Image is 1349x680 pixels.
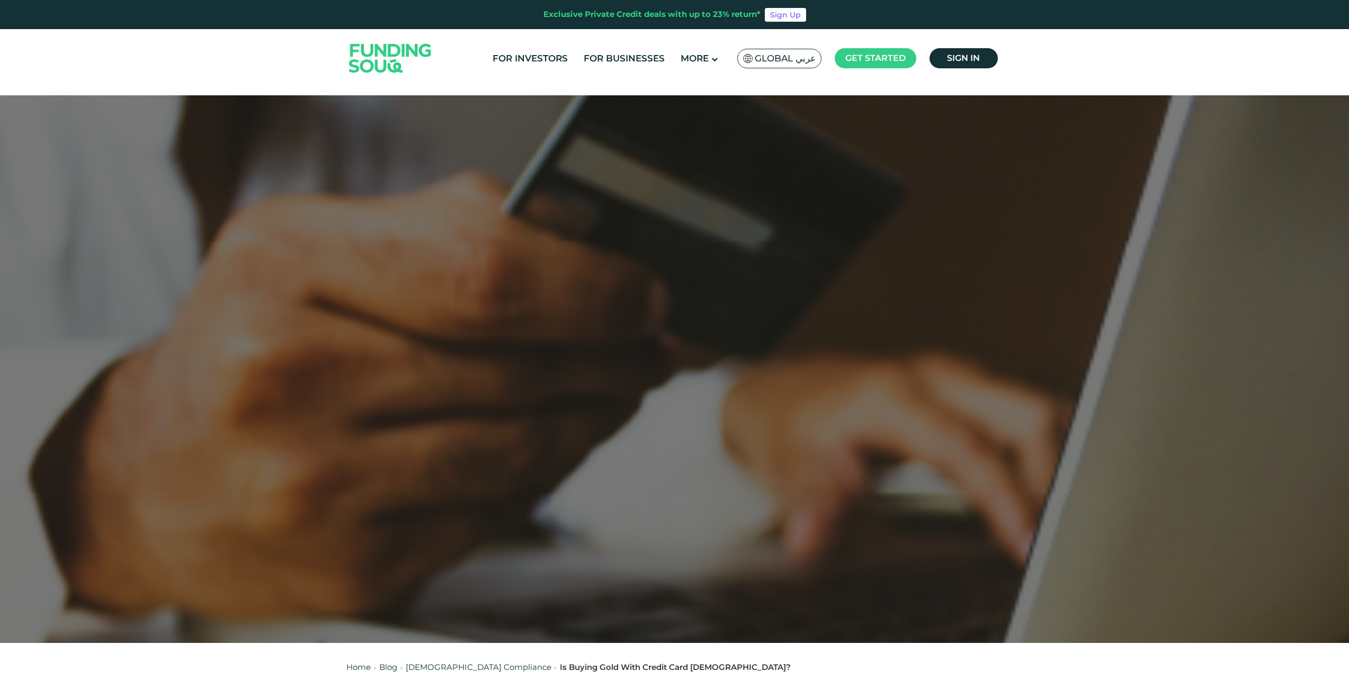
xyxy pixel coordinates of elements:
span: Get started [845,53,906,63]
a: Home [346,662,371,672]
img: Logo [338,31,442,85]
span: Global عربي [755,52,816,65]
a: For Businesses [581,50,667,67]
div: Exclusive Private Credit deals with up to 23% return* [543,8,761,21]
span: Sign in [947,53,980,63]
a: [DEMOGRAPHIC_DATA] Compliance [406,662,551,672]
a: Blog [379,662,397,672]
img: SA Flag [743,54,753,63]
div: Is Buying Gold With Credit Card [DEMOGRAPHIC_DATA]? [560,661,791,674]
a: Sign Up [765,8,806,22]
a: Sign in [930,48,998,68]
a: For Investors [490,50,570,67]
span: More [681,53,709,64]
